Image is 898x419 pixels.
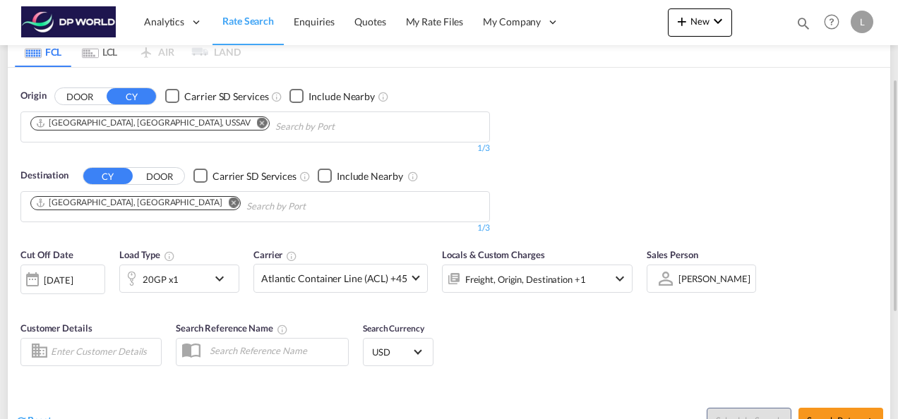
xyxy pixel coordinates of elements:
div: Jebel Ali, AEJEA [35,197,222,209]
span: Sales Person [647,249,698,260]
div: 1/3 [20,142,490,154]
div: Include Nearby [309,90,375,104]
div: 20GP x1 [143,269,179,289]
span: USD [372,346,412,358]
span: Analytics [144,15,184,29]
span: Search Currency [363,323,424,334]
input: Chips input. [275,116,409,138]
md-icon: Unchecked: Ignores neighbouring ports when fetching rates.Checked : Includes neighbouring ports w... [378,91,389,102]
md-tab-item: FCL [15,36,71,67]
button: icon-plus 400-fgNewicon-chevron-down [668,8,732,37]
input: Chips input. [246,195,381,218]
div: icon-magnify [796,16,811,37]
md-icon: icon-chevron-down [611,270,628,287]
input: Enter Customer Details [51,341,157,363]
md-icon: Unchecked: Search for CY (Container Yard) services for all selected carriers.Checked : Search for... [271,91,282,102]
button: DOOR [55,88,104,104]
md-checkbox: Checkbox No Ink [289,89,375,104]
md-chips-wrap: Chips container. Use arrow keys to select chips. [28,112,415,138]
md-datepicker: Select [20,293,31,312]
div: Press delete to remove this chip. [35,197,224,209]
span: Origin [20,89,46,103]
div: Include Nearby [337,169,403,183]
md-icon: Your search will be saved by the below given name [277,324,288,335]
md-select: Sales Person: Luis Cruz [677,268,752,289]
div: Freight Origin Destination Factory Stuffingicon-chevron-down [442,265,633,293]
span: Help [820,10,844,34]
div: L [851,11,873,33]
span: Quotes [354,16,385,28]
md-icon: icon-chevron-down [710,13,726,30]
img: c08ca190194411f088ed0f3ba295208c.png [21,6,116,38]
div: Carrier SD Services [184,90,268,104]
button: Remove [248,117,269,131]
span: Search Reference Name [176,322,288,334]
span: My Rate Files [406,16,464,28]
div: Freight Origin Destination Factory Stuffing [465,269,586,289]
md-chips-wrap: Chips container. Use arrow keys to select chips. [28,192,386,218]
button: Remove [219,197,240,211]
md-checkbox: Checkbox No Ink [165,89,268,104]
div: Help [820,10,851,35]
span: New [673,16,726,27]
span: Cut Off Date [20,249,73,260]
span: Rate Search [222,15,274,27]
button: DOOR [135,168,184,184]
div: [DATE] [44,274,73,286]
span: Atlantic Container Line (ACL) +45 [261,272,407,286]
md-checkbox: Checkbox No Ink [318,169,403,183]
button: CY [107,88,156,104]
md-icon: The selected Trucker/Carrierwill be displayed in the rate results If the rates are from another f... [286,250,297,262]
div: Savannah, GA, USSAV [35,117,251,129]
md-select: Select Currency: $ USDUnited States Dollar [371,341,426,362]
md-icon: icon-plus 400-fg [673,13,690,30]
span: Customer Details [20,322,92,334]
span: Load Type [119,249,175,260]
span: Enquiries [294,16,335,28]
div: 20GP x1icon-chevron-down [119,265,239,293]
button: CY [83,168,133,184]
div: [PERSON_NAME] [678,273,750,284]
md-icon: Unchecked: Ignores neighbouring ports when fetching rates.Checked : Includes neighbouring ports w... [407,171,419,182]
span: Locals & Custom Charges [442,249,545,260]
div: Carrier SD Services [212,169,297,183]
span: My Company [483,15,541,29]
span: Carrier [253,249,297,260]
input: Search Reference Name [203,340,348,361]
md-icon: icon-magnify [796,16,811,31]
md-checkbox: Checkbox No Ink [193,169,297,183]
md-tab-item: LCL [71,36,128,67]
span: Destination [20,169,68,183]
md-icon: icon-information-outline [164,250,175,262]
div: Press delete to remove this chip. [35,117,253,129]
md-pagination-wrapper: Use the left and right arrow keys to navigate between tabs [15,36,241,67]
div: 1/3 [20,222,490,234]
div: [DATE] [20,265,105,294]
md-icon: icon-chevron-down [211,270,235,287]
md-icon: Unchecked: Search for CY (Container Yard) services for all selected carriers.Checked : Search for... [299,171,311,182]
